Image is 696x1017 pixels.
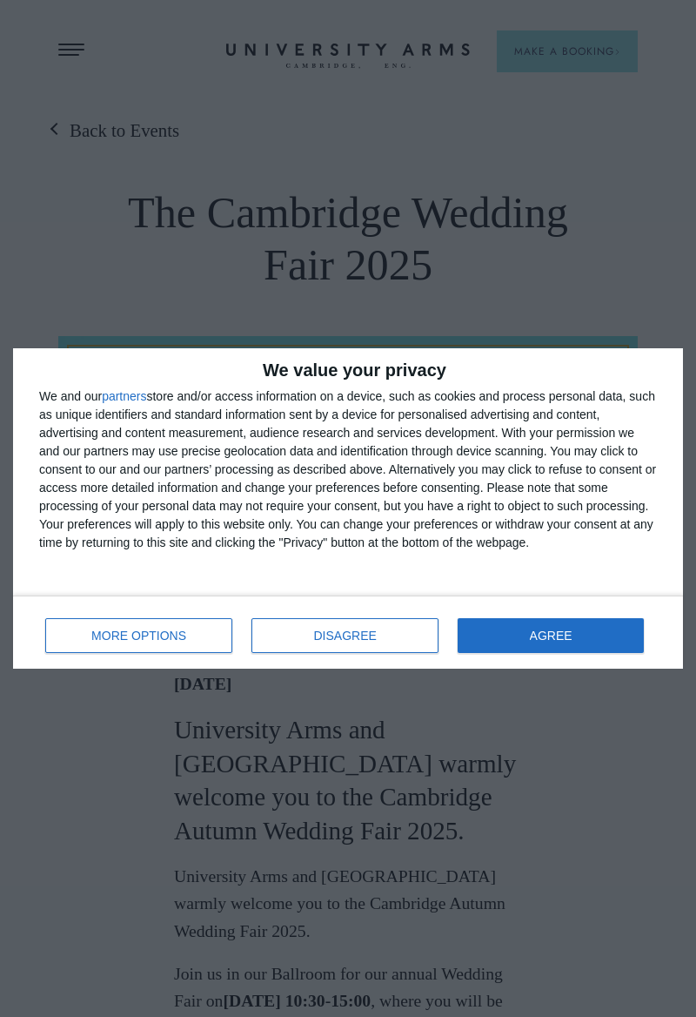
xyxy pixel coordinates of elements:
button: AGREE [458,618,644,653]
button: MORE OPTIONS [45,618,232,653]
h2: We value your privacy [39,361,657,379]
span: DISAGREE [314,630,377,642]
div: qc-cmp2-ui [13,348,683,669]
span: MORE OPTIONS [91,630,186,642]
button: DISAGREE [251,618,438,653]
div: We and our store and/or access information on a device, such as cookies and process personal data... [39,387,657,552]
button: partners [102,390,146,402]
span: AGREE [530,630,572,642]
